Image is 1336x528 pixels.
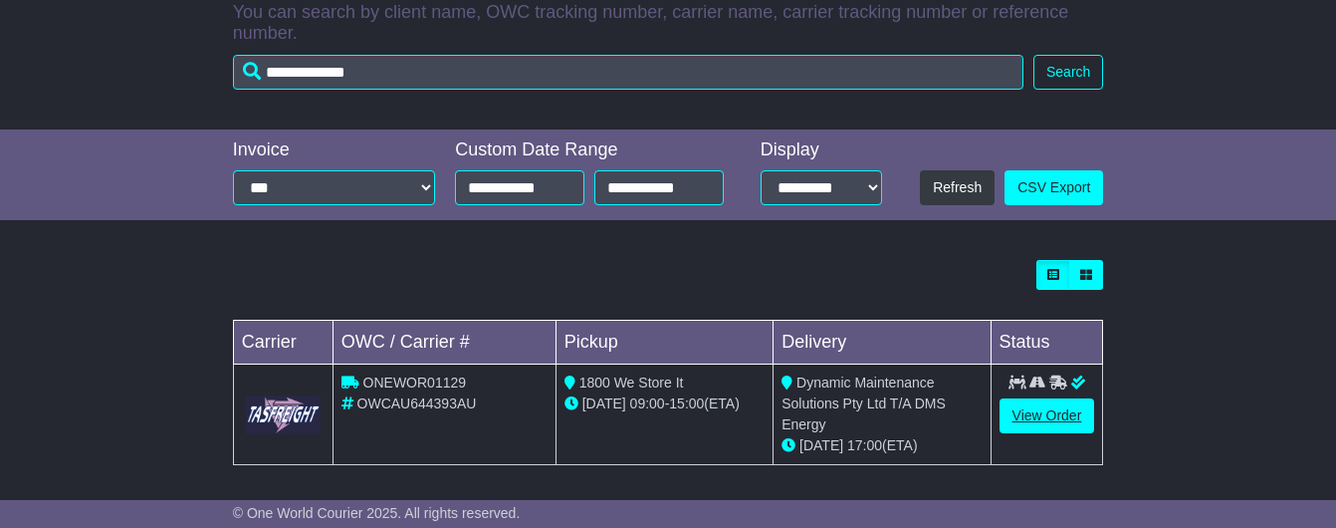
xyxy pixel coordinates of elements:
[1000,398,1095,433] a: View Order
[455,139,732,161] div: Custom Date Range
[669,396,704,411] span: 15:00
[781,435,982,456] div: (ETA)
[582,396,626,411] span: [DATE]
[1033,55,1103,90] button: Search
[233,2,1104,45] p: You can search by client name, OWC tracking number, carrier name, carrier tracking number or refe...
[363,375,466,391] span: ONEWOR01129
[920,170,995,205] button: Refresh
[799,437,843,453] span: [DATE]
[233,139,436,161] div: Invoice
[774,321,991,365] td: Delivery
[333,321,556,365] td: OWC / Carrier #
[991,321,1103,365] td: Status
[630,396,665,411] span: 09:00
[233,321,333,365] td: Carrier
[246,396,321,434] img: GetCarrierServiceLogo
[1004,170,1103,205] a: CSV Export
[564,394,765,414] div: - (ETA)
[233,505,521,521] span: © One World Courier 2025. All rights reserved.
[847,437,882,453] span: 17:00
[357,396,477,411] span: OWCAU644393AU
[781,375,946,432] span: Dynamic Maintenance Solutions Pty Ltd T/A DMS Energy
[556,321,773,365] td: Pickup
[761,139,882,161] div: Display
[579,375,684,391] span: 1800 We Store It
